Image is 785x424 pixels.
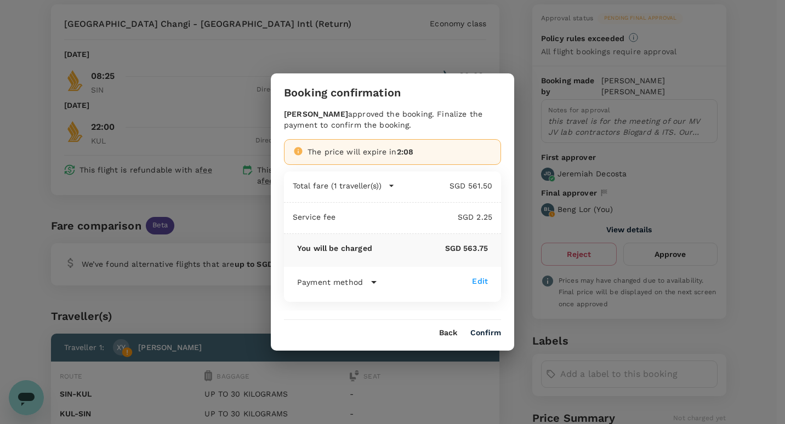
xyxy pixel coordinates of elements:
[297,277,363,288] p: Payment method
[284,87,401,99] h3: Booking confirmation
[297,243,372,254] p: You will be charged
[470,329,501,337] button: Confirm
[397,147,414,156] span: 2:08
[439,329,457,337] button: Back
[293,211,336,222] p: Service fee
[472,276,488,287] div: Edit
[395,180,492,191] p: SGD 561.50
[293,180,382,191] p: Total fare (1 traveller(s))
[308,146,492,157] div: The price will expire in
[284,110,348,118] b: [PERSON_NAME]
[293,180,395,191] button: Total fare (1 traveller(s))
[372,243,488,254] p: SGD 563.75
[336,211,492,222] p: SGD 2.25
[284,108,501,130] div: approved the booking. Finalize the payment to confirm the booking.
